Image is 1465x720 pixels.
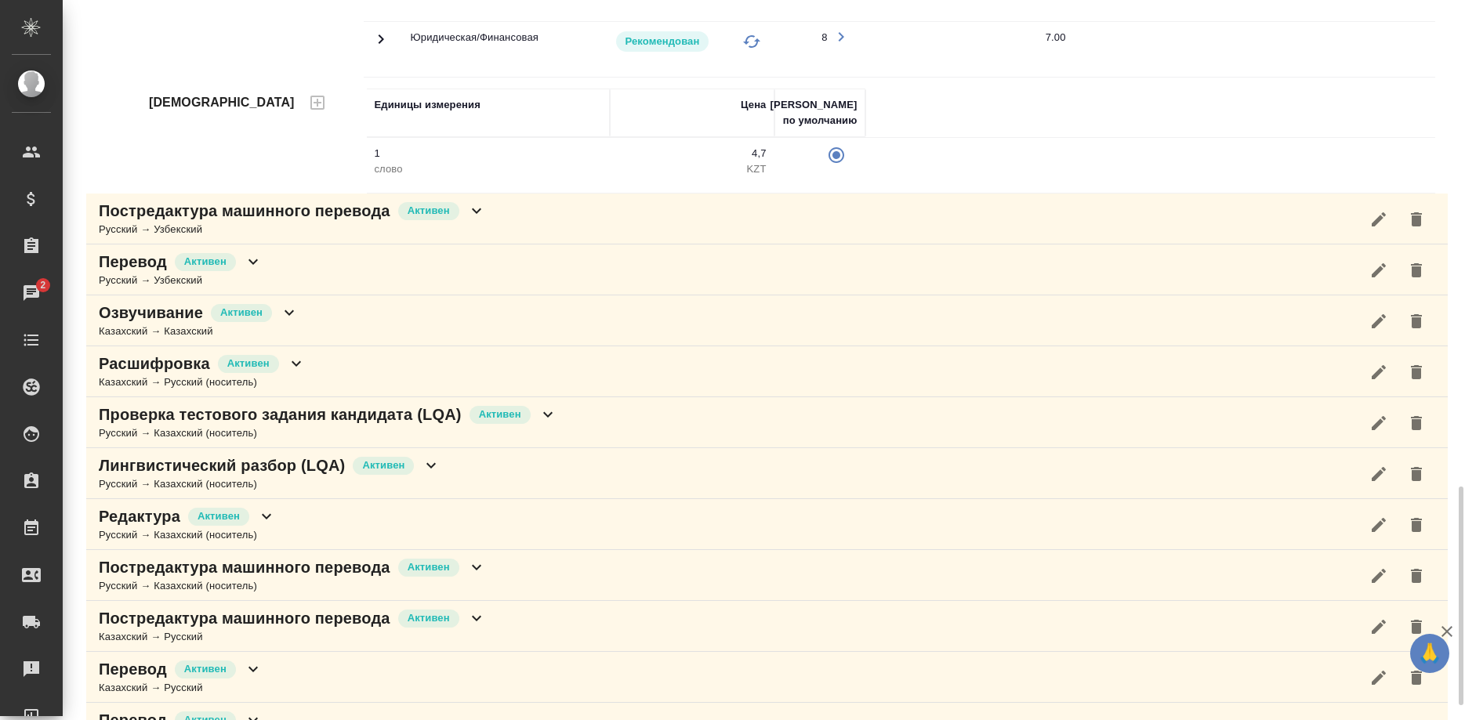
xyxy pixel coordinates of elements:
[99,425,557,441] div: Русский → Казахский (носитель)
[86,295,1448,346] div: ОзвучиваниеАктивенКазахский → Казахский
[1398,506,1435,544] button: Удалить услугу
[618,146,767,161] p: 4,7
[4,273,59,313] a: 2
[86,244,1448,295] div: ПереводАктивенРусский → Узбекский
[99,200,390,222] p: Постредактура машинного перевода
[99,578,486,594] div: Русский → Казахский (носитель)
[1398,302,1435,340] button: Удалить услугу
[184,661,227,677] p: Активен
[198,508,240,524] p: Активен
[1360,506,1398,544] button: Редактировать услугу
[99,658,167,680] p: Перевод
[408,559,450,575] p: Активен
[1398,353,1435,391] button: Удалить услугу
[1360,608,1398,646] button: Редактировать услугу
[1360,659,1398,696] button: Редактировать услугу
[227,356,270,371] p: Активен
[86,194,1448,244] div: Постредактура машинного переводаАктивенРусский → Узбекский
[99,454,345,476] p: Лингвистический разбор (LQA)
[99,251,167,273] p: Перевод
[86,601,1448,652] div: Постредактура машинного переводаАктивенКазахский → Русский
[375,146,602,161] p: 1
[408,203,450,219] p: Активен
[99,527,276,543] div: Русский → Казахский (носитель)
[99,353,210,374] p: Расшифровка
[1398,608,1435,646] button: Удалить услугу
[741,97,767,113] div: Цена
[86,550,1448,601] div: Постредактура машинного переводаАктивенРусский → Казахский (носитель)
[1360,455,1398,493] button: Редактировать услугу
[99,324,299,339] div: Казахский → Казахский
[1360,353,1398,391] button: Редактировать услугу
[86,448,1448,499] div: Лингвистический разбор (LQA)АктивенРусский → Казахский (носитель)
[149,93,295,112] h4: [DEMOGRAPHIC_DATA]
[862,22,1074,77] td: 7.00
[740,30,763,53] button: Изменить статус на "В черном списке"
[828,24,854,50] button: Открыть работы
[1398,455,1435,493] button: Удалить услугу
[99,222,486,237] div: Русский → Узбекский
[375,161,602,177] p: слово
[86,397,1448,448] div: Проверка тестового задания кандидата (LQA)АктивенРусский → Казахский (носитель)
[99,607,390,629] p: Постредактура машинного перевода
[31,277,55,293] span: 2
[1360,251,1398,289] button: Редактировать услугу
[86,499,1448,550] div: РедактураАктивенРусский → Казахский (носитель)
[1398,659,1435,696] button: Удалить услугу
[1360,201,1398,238] button: Редактировать услугу
[99,302,203,324] p: Озвучивание
[220,305,263,320] p: Активен
[618,161,767,177] p: KZT
[99,374,306,390] div: Казахский → Русский (носитель)
[626,34,700,49] p: Рекомендован
[403,22,607,77] td: Юридическая/Финансовая
[99,505,180,527] p: Редактура
[99,629,486,645] div: Казахский → Русский
[184,254,227,270] p: Активен
[86,652,1448,703] div: ПереводАктивенКазахский → Русский
[372,39,390,51] span: Toggle Row Expanded
[1410,634,1449,673] button: 🙏
[362,458,404,473] p: Активен
[1360,404,1398,442] button: Редактировать услугу
[1416,637,1443,670] span: 🙏
[99,403,462,425] p: Проверка тестового задания кандидата (LQA)
[408,610,450,626] p: Активен
[99,476,441,492] div: Русский → Казахский (носитель)
[1360,557,1398,595] button: Редактировать услугу
[375,97,480,113] div: Единицы измерения
[86,346,1448,397] div: РасшифровкаАктивенКазахский → Русский (носитель)
[1398,404,1435,442] button: Удалить услугу
[1398,251,1435,289] button: Удалить услугу
[479,407,521,422] p: Активен
[99,680,263,696] div: Казахский → Русский
[1360,302,1398,340] button: Редактировать услугу
[1398,557,1435,595] button: Удалить услугу
[99,273,263,288] div: Русский → Узбекский
[771,97,858,128] div: [PERSON_NAME] по умолчанию
[821,30,827,45] div: 8
[99,556,390,578] p: Постредактура машинного перевода
[1398,201,1435,238] button: Удалить услугу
